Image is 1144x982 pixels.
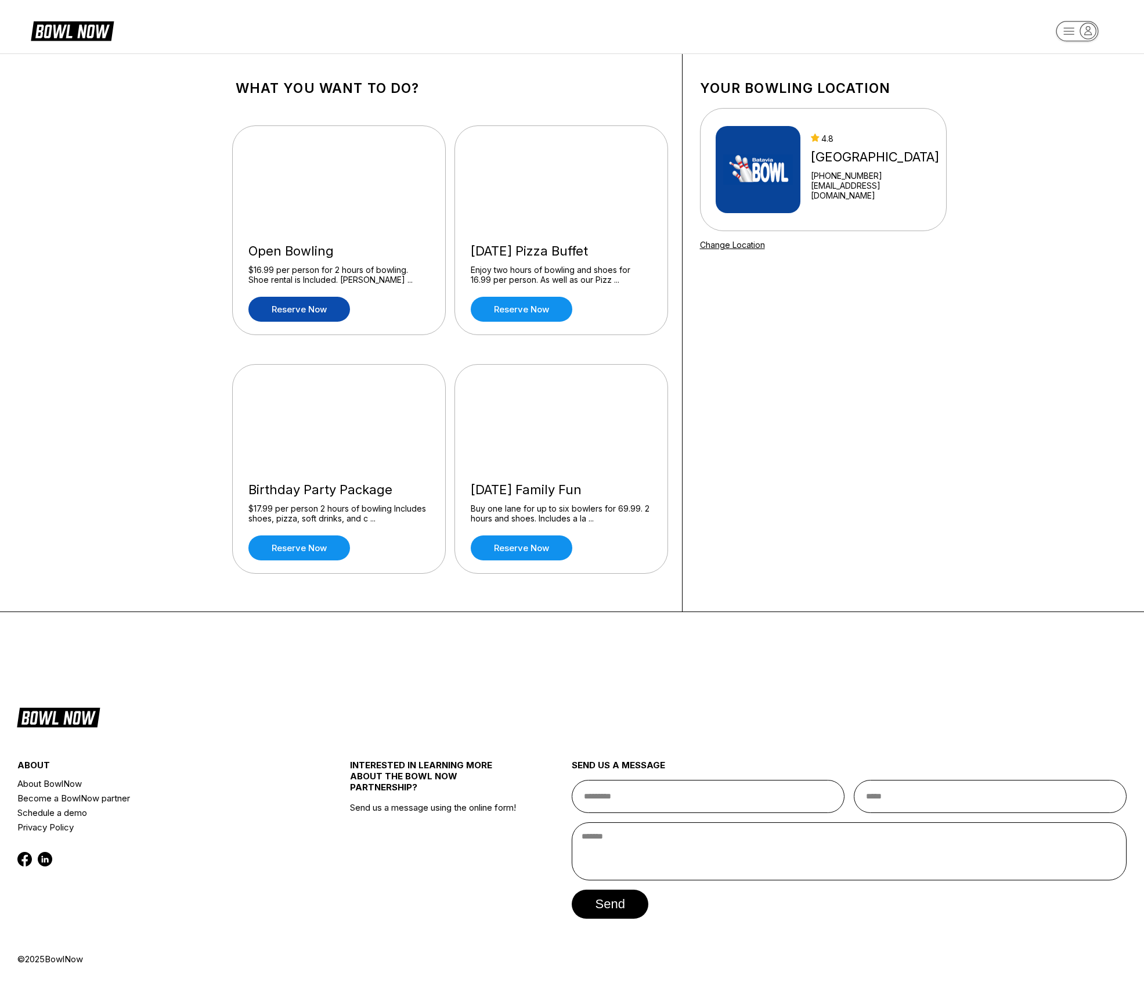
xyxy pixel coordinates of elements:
div: 4.8 [811,134,941,143]
a: Become a BowlNow partner [17,791,295,805]
div: [DATE] Family Fun [471,482,652,498]
div: $16.99 per person for 2 hours of bowling. Shoe rental is Included. [PERSON_NAME] ... [248,265,430,285]
img: Wednesday Pizza Buffet [455,126,669,231]
img: Friday Family Fun [455,365,669,469]
a: Reserve now [248,535,350,560]
div: © 2025 BowlNow [17,954,1127,965]
img: Batavia Bowl [716,126,800,213]
a: Schedule a demo [17,805,295,820]
div: Send us a message using the online form! [350,734,517,954]
a: Privacy Policy [17,820,295,834]
div: Enjoy two hours of bowling and shoes for 16.99 per person. As well as our Pizz ... [471,265,652,285]
img: Open Bowling [233,126,446,231]
div: [GEOGRAPHIC_DATA] [811,149,941,165]
div: $17.99 per person 2 hours of bowling Includes shoes, pizza, soft drinks, and c ... [248,503,430,524]
h1: Your bowling location [700,80,947,96]
div: Buy one lane for up to six bowlers for 69.99. 2 hours and shoes. Includes a la ... [471,503,652,524]
h1: What you want to do? [236,80,665,96]
button: send [572,890,648,919]
a: Reserve now [248,297,350,322]
div: [DATE] Pizza Buffet [471,243,652,259]
div: send us a message [572,760,1127,780]
a: Reserve now [471,297,572,322]
div: [PHONE_NUMBER] [811,171,941,181]
div: Birthday Party Package [248,482,430,498]
div: Open Bowling [248,243,430,259]
a: About BowlNow [17,776,295,791]
a: Change Location [700,240,765,250]
div: INTERESTED IN LEARNING MORE ABOUT THE BOWL NOW PARTNERSHIP? [350,760,517,802]
a: [EMAIL_ADDRESS][DOMAIN_NAME] [811,181,941,200]
img: Birthday Party Package [233,365,446,469]
div: about [17,760,295,776]
a: Reserve now [471,535,572,560]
